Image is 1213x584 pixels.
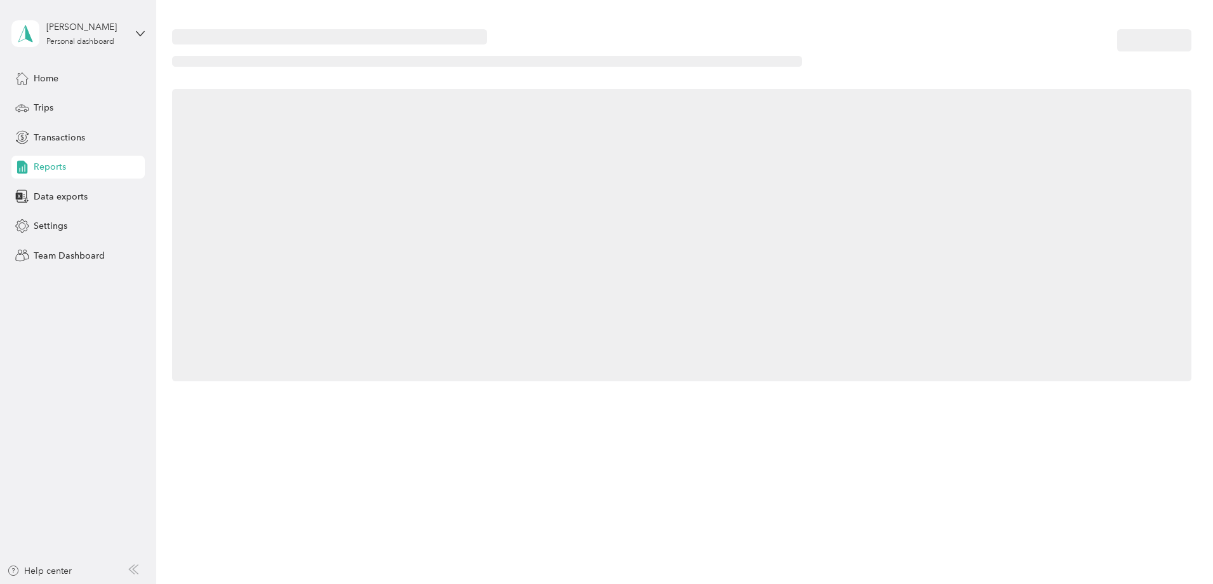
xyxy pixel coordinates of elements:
span: Team Dashboard [34,249,105,262]
span: Data exports [34,190,88,203]
button: Help center [7,564,72,578]
span: Reports [34,160,66,173]
div: [PERSON_NAME] [46,20,126,34]
span: Settings [34,219,67,233]
span: Trips [34,101,53,114]
span: Home [34,72,58,85]
div: Personal dashboard [46,38,114,46]
span: Transactions [34,131,85,144]
iframe: Everlance-gr Chat Button Frame [1142,513,1213,584]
